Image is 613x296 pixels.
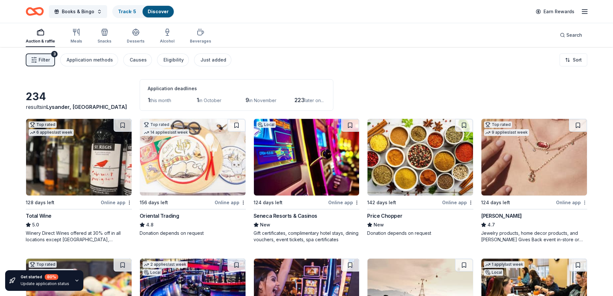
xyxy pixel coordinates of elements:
img: Image for Oriental Trading [140,119,246,196]
div: Oriental Trading [140,212,179,220]
span: 223 [294,97,305,103]
div: 234 [26,90,132,103]
div: 128 days left [26,199,54,206]
button: Just added [194,53,231,66]
div: Application deadlines [148,85,325,92]
span: 1 [197,97,199,103]
div: Local [143,269,162,276]
div: Jewelry products, home decor products, and [PERSON_NAME] Gives Back event in-store or online (or ... [481,230,587,243]
img: Image for Kendra Scott [481,119,587,196]
button: Alcohol [160,26,174,47]
div: Causes [130,56,147,64]
div: 1 apply last week [484,261,525,268]
div: 14 applies last week [143,129,189,136]
div: Auction & raffle [26,39,55,44]
span: Books & Bingo [62,8,94,15]
button: Auction & raffle [26,26,55,47]
div: Meals [70,39,82,44]
span: in October [199,98,221,103]
div: results [26,103,132,111]
div: 124 days left [481,199,510,206]
span: 1 [148,97,150,103]
div: Online app [442,198,473,206]
button: Application methods [60,53,118,66]
span: New [260,221,270,229]
div: Top rated [29,121,57,128]
span: 4.7 [488,221,495,229]
div: 6 applies last week [29,129,74,136]
a: Image for Oriental TradingTop rated14 applieslast week156 days leftOnline appOriental Trading4.8D... [140,119,246,236]
div: Top rated [484,121,512,128]
a: Discover [148,9,169,14]
div: Online app [556,198,587,206]
span: in [42,104,127,110]
div: Donation depends on request [140,230,246,236]
div: 142 days left [367,199,396,206]
span: Sort [573,56,582,64]
button: Snacks [98,26,111,47]
button: Sort [560,53,587,66]
span: Search [566,31,582,39]
a: Image for Price Chopper142 days leftOnline appPrice ChopperNewDonation depends on request [367,119,473,236]
a: Image for Total WineTop rated6 applieslast week128 days leftOnline appTotal Wine5.0Winery Direct ... [26,119,132,243]
span: 9 [246,97,249,103]
a: Image for Seneca Resorts & CasinosLocal124 days leftOnline appSeneca Resorts & CasinosNewGift cer... [254,119,360,243]
span: later on... [305,98,324,103]
button: Eligibility [157,53,189,66]
div: Desserts [127,39,144,44]
span: 4.8 [146,221,153,229]
button: Filter3 [26,53,55,66]
span: this month [150,98,171,103]
button: Track· 5Discover [112,5,174,18]
div: 3 [51,51,58,57]
div: Just added [200,56,226,64]
a: Image for Kendra ScottTop rated9 applieslast week124 days leftOnline app[PERSON_NAME]4.7Jewelry p... [481,119,587,243]
div: Beverages [190,39,211,44]
div: 80 % [45,274,58,280]
div: Seneca Resorts & Casinos [254,212,317,220]
div: 124 days left [254,199,283,206]
a: Track· 5 [118,9,136,14]
button: Beverages [190,26,211,47]
div: 9 applies last week [484,129,529,136]
div: Top rated [143,121,171,128]
a: Home [26,4,44,19]
div: Local [484,269,503,276]
div: 156 days left [140,199,168,206]
img: Image for Seneca Resorts & Casinos [254,119,359,196]
img: Image for Price Chopper [367,119,473,196]
div: [PERSON_NAME] [481,212,522,220]
div: Application methods [67,56,113,64]
button: Meals [70,26,82,47]
div: Local [256,121,276,128]
div: Price Chopper [367,212,402,220]
div: Donation depends on request [367,230,473,236]
div: Update application status [21,281,69,286]
div: Alcohol [160,39,174,44]
div: Total Wine [26,212,51,220]
div: Online app [101,198,132,206]
div: Top rated [29,261,57,268]
div: Get started [21,274,69,280]
span: New [374,221,384,229]
a: Earn Rewards [532,6,578,17]
span: Filter [39,56,50,64]
button: Desserts [127,26,144,47]
div: Snacks [98,39,111,44]
img: Image for Total Wine [26,119,132,196]
div: Online app [328,198,359,206]
div: Online app [215,198,246,206]
div: 2 applies last week [143,261,188,268]
span: 5.0 [32,221,39,229]
button: Causes [123,53,152,66]
div: Gift certificates, complimentary hotel stays, dining vouchers, event tickets, spa certificates [254,230,360,243]
span: in November [249,98,276,103]
div: Winery Direct Wines offered at 30% off in all locations except [GEOGRAPHIC_DATA], [GEOGRAPHIC_DAT... [26,230,132,243]
div: Eligibility [163,56,184,64]
button: Books & Bingo [49,5,107,18]
span: Lysander, [GEOGRAPHIC_DATA] [46,104,127,110]
button: Search [555,29,587,42]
